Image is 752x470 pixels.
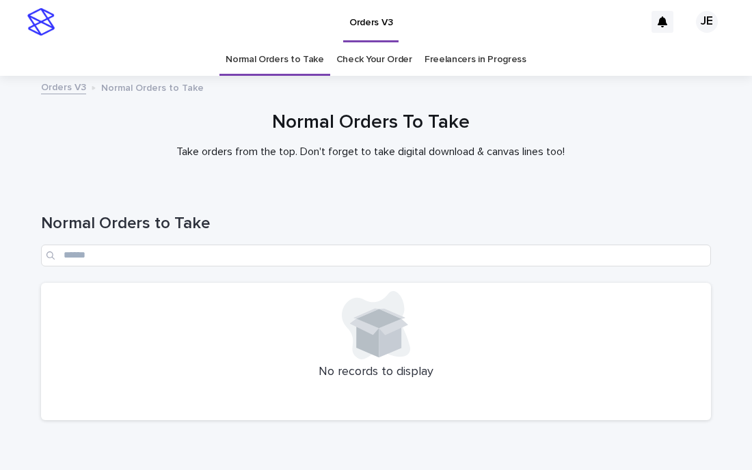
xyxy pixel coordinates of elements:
[41,245,711,266] input: Search
[27,8,55,36] img: stacker-logo-s-only.png
[101,79,204,94] p: Normal Orders to Take
[696,11,718,33] div: JE
[49,365,703,380] p: No records to display
[425,44,526,76] a: Freelancers in Progress
[336,44,412,76] a: Check Your Order
[41,214,711,234] h1: Normal Orders to Take
[97,146,644,158] p: Take orders from the top. Don't forget to take digital download & canvas lines too!
[226,44,324,76] a: Normal Orders to Take
[41,79,86,94] a: Orders V3
[36,111,706,135] h1: Normal Orders To Take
